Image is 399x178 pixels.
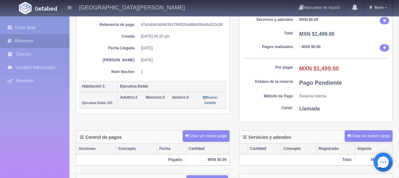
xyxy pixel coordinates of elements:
th: Ejecutiva Doble [118,81,226,92]
button: Crear un nuevo cargo [345,130,393,142]
dt: Total [243,31,293,36]
th: MXN $0.00 [355,154,392,165]
dt: Canal: [243,105,293,111]
dt: Pagos realizados [243,44,293,50]
dt: Estatus de la reserva [243,79,293,84]
dt: Referencia de pago [84,22,135,28]
dt: Método de Pago [243,94,293,99]
dd: [DATE] 05:20 pm [141,34,221,39]
th: MXN $0.00 [186,154,229,165]
button: Crear un nuevo pago [183,130,229,142]
th: Acciones [76,144,116,154]
dt: Creada [84,34,135,39]
dt: Por pagar [243,65,293,70]
strong: Juniors: [172,95,186,100]
strong: Menores: [146,95,163,100]
th: Importe [355,144,392,154]
a: Mostrar Detalle [203,95,218,105]
th: Concepto [281,144,316,154]
dt: Servicios y adendos [243,17,293,22]
th: Pagado: [76,154,186,165]
small: Ejecutiva Doble 103 [82,101,112,105]
dd: 1 [141,69,221,75]
h4: Control de pagos [80,135,122,140]
b: Llamada [299,106,320,111]
b: - MXN $0.00 [299,45,321,49]
dt: Fecha Llegada [84,46,135,51]
b: MXN $1,499.00 [299,31,335,37]
span: Bere [373,5,384,10]
b: Pago Pendiente [299,80,342,86]
dd: Reserva Interna [299,94,390,99]
span: 2 [120,95,137,100]
small: Mostrar Detalle [203,96,218,105]
dt: Núm Noches [84,69,135,75]
th: Concepto [116,144,157,154]
dd: [DATE] [141,58,221,63]
th: Cantidad [247,144,281,154]
h4: Servicios y adendos [243,135,291,140]
b: Habitación 1: [82,84,106,89]
b: MXN $0.00 [299,17,318,22]
dt: [PERSON_NAME] [84,58,135,63]
img: Getabed [19,2,32,14]
th: Registrado [316,144,355,154]
b: MXN $1,499.00 [299,65,339,72]
span: 2 [146,95,165,100]
strong: Adultos: [120,95,136,100]
h4: [GEOGRAPHIC_DATA][PERSON_NAME] [79,3,185,11]
span: 0 [172,95,189,100]
th: Cantidad [186,144,229,154]
dd: [DATE] [141,46,221,51]
th: Total: [239,154,355,165]
th: Fecha [157,144,186,154]
dd: 87a1dd4cfa546391784f826a98dd09b44a523c06 [141,22,221,28]
img: Getabed [35,6,57,11]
